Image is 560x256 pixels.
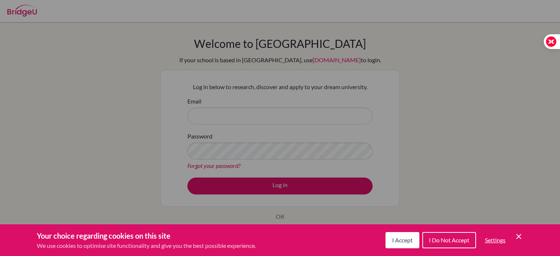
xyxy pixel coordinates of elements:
button: Settings [479,233,511,248]
button: Save and close [514,232,523,241]
button: I Do Not Accept [422,232,476,248]
span: Settings [485,236,506,243]
span: I Accept [392,236,413,243]
button: I Accept [385,232,419,248]
p: We use cookies to optimise site functionality and give you the best possible experience. [37,241,256,250]
span: I Do Not Accept [429,236,469,243]
h3: Your choice regarding cookies on this site [37,230,256,241]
